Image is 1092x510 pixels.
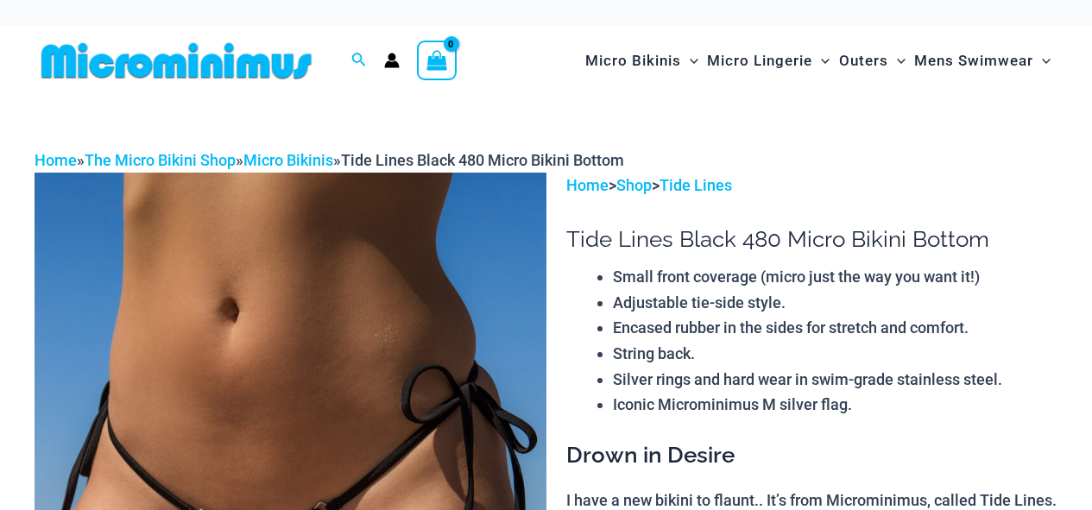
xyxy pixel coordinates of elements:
nav: Site Navigation [578,32,1057,90]
h1: Tide Lines Black 480 Micro Bikini Bottom [566,226,1057,253]
p: > > [566,173,1057,198]
a: Account icon link [384,53,400,68]
a: View Shopping Cart, empty [417,41,457,80]
li: Silver rings and hard wear in swim-grade stainless steel. [613,367,1057,393]
span: Mens Swimwear [914,39,1033,83]
span: » » » [35,151,624,169]
span: Micro Bikinis [585,39,681,83]
a: The Micro Bikini Shop [85,151,236,169]
a: OutersMenu ToggleMenu Toggle [835,35,910,87]
a: Mens SwimwearMenu ToggleMenu Toggle [910,35,1055,87]
a: Home [566,176,609,194]
li: String back. [613,341,1057,367]
h3: Drown in Desire [566,441,1057,470]
span: Tide Lines Black 480 Micro Bikini Bottom [341,151,624,169]
span: Menu Toggle [1033,39,1051,83]
span: Menu Toggle [681,39,698,83]
a: Micro Bikinis [243,151,333,169]
li: Adjustable tie-side style. [613,290,1057,316]
a: Tide Lines [660,176,732,194]
img: MM SHOP LOGO FLAT [35,41,319,80]
li: Encased rubber in the sides for stretch and comfort. [613,315,1057,341]
span: Outers [839,39,888,83]
a: Shop [616,176,652,194]
a: Micro LingerieMenu ToggleMenu Toggle [703,35,834,87]
span: Micro Lingerie [707,39,812,83]
li: Small front coverage (micro just the way you want it!) [613,264,1057,290]
span: Menu Toggle [888,39,906,83]
a: Micro BikinisMenu ToggleMenu Toggle [581,35,703,87]
a: Home [35,151,77,169]
li: Iconic Microminimus M silver flag. [613,392,1057,418]
span: Menu Toggle [812,39,830,83]
a: Search icon link [351,50,367,72]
